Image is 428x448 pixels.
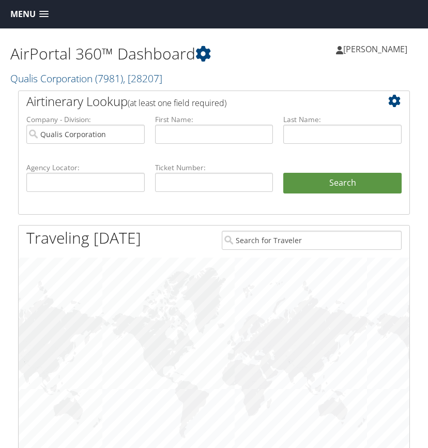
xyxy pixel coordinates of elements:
[222,231,402,250] input: Search for Traveler
[155,162,273,173] label: Ticket Number:
[155,114,273,125] label: First Name:
[26,162,145,173] label: Agency Locator:
[128,97,226,109] span: (at least one field required)
[10,71,162,85] a: Qualis Corporation
[26,93,369,110] h2: Airtinerary Lookup
[123,71,162,85] span: , [ 28207 ]
[26,114,145,125] label: Company - Division:
[283,173,402,193] button: Search
[5,6,54,23] a: Menu
[336,34,418,65] a: [PERSON_NAME]
[283,114,402,125] label: Last Name:
[26,227,141,249] h1: Traveling [DATE]
[10,43,214,65] h1: AirPortal 360™ Dashboard
[343,43,407,55] span: [PERSON_NAME]
[10,9,36,19] span: Menu
[95,71,123,85] span: ( 7981 )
